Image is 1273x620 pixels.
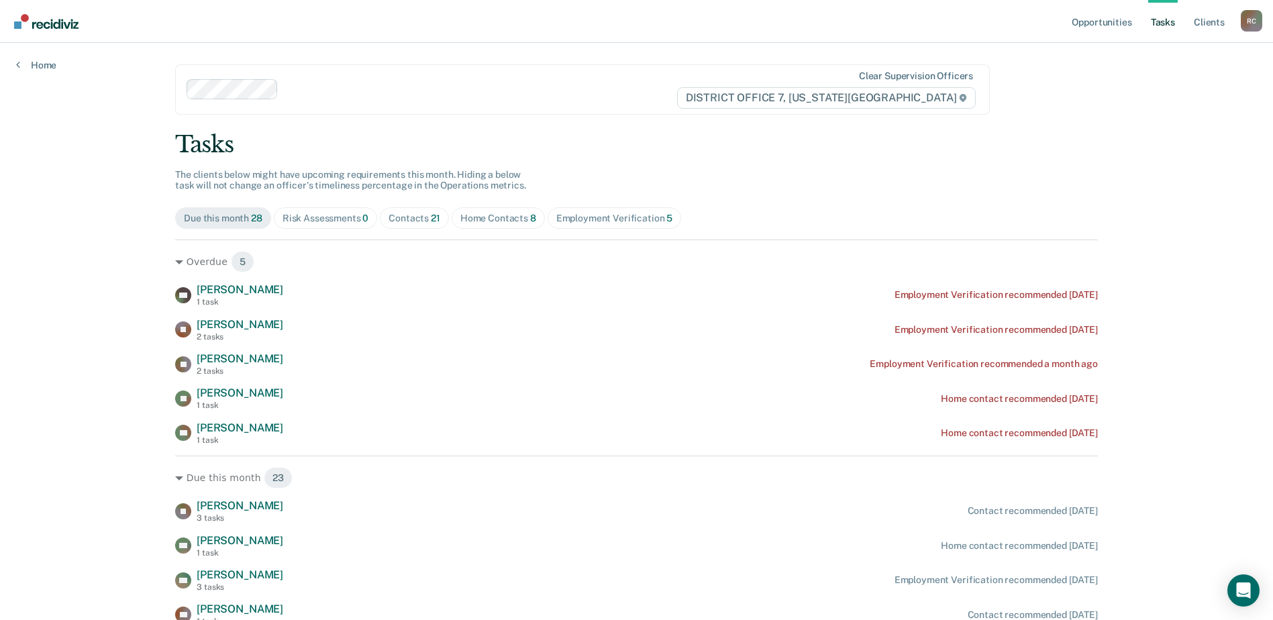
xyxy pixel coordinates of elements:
div: Employment Verification recommended [DATE] [895,574,1098,586]
div: Open Intercom Messenger [1227,574,1260,607]
div: 3 tasks [197,513,283,523]
div: Risk Assessments [283,213,369,224]
span: 0 [362,213,368,223]
span: [PERSON_NAME] [197,499,283,512]
div: Home contact recommended [DATE] [941,540,1098,552]
div: Home contact recommended [DATE] [941,427,1098,439]
div: Home contact recommended [DATE] [941,393,1098,405]
span: 8 [530,213,536,223]
span: [PERSON_NAME] [197,386,283,399]
span: [PERSON_NAME] [197,603,283,615]
div: 1 task [197,435,283,445]
img: Recidiviz [14,14,79,29]
div: Home Contacts [460,213,536,224]
div: Due this month 23 [175,467,1098,488]
div: Overdue 5 [175,251,1098,272]
span: [PERSON_NAME] [197,352,283,365]
div: 1 task [197,401,283,410]
span: 28 [251,213,262,223]
button: Profile dropdown button [1241,10,1262,32]
div: Contact recommended [DATE] [968,505,1098,517]
span: [PERSON_NAME] [197,283,283,296]
span: [PERSON_NAME] [197,534,283,547]
div: 1 task [197,297,283,307]
div: 2 tasks [197,366,283,376]
a: Home [16,59,56,71]
div: Employment Verification recommended [DATE] [895,289,1098,301]
div: 1 task [197,548,283,558]
div: Employment Verification [556,213,673,224]
span: The clients below might have upcoming requirements this month. Hiding a below task will not chang... [175,169,526,191]
div: Employment Verification recommended [DATE] [895,324,1098,335]
div: Contacts [389,213,440,224]
div: 3 tasks [197,582,283,592]
span: 5 [666,213,672,223]
span: [PERSON_NAME] [197,318,283,331]
div: R C [1241,10,1262,32]
div: Tasks [175,131,1098,158]
span: 21 [431,213,440,223]
div: 2 tasks [197,332,283,342]
span: 5 [231,251,254,272]
span: [PERSON_NAME] [197,568,283,581]
span: DISTRICT OFFICE 7, [US_STATE][GEOGRAPHIC_DATA] [677,87,976,109]
span: [PERSON_NAME] [197,421,283,434]
div: Due this month [184,213,262,224]
div: Employment Verification recommended a month ago [870,358,1097,370]
div: Clear supervision officers [859,70,973,82]
span: 23 [264,467,293,488]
